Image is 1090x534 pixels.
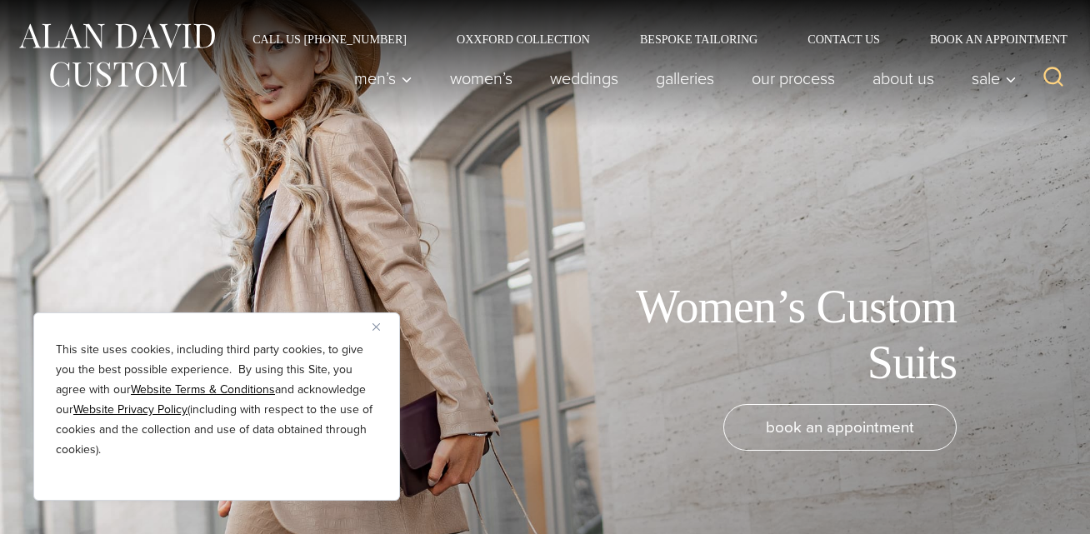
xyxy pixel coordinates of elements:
a: About Us [854,62,953,95]
button: Close [372,317,392,337]
a: Call Us [PHONE_NUMBER] [227,33,432,45]
img: Alan David Custom [17,18,217,92]
p: This site uses cookies, including third party cookies, to give you the best possible experience. ... [56,340,377,460]
a: Galleries [637,62,733,95]
a: Bespoke Tailoring [615,33,782,45]
nav: Secondary Navigation [227,33,1073,45]
a: weddings [532,62,637,95]
span: Men’s [354,70,412,87]
a: Website Terms & Conditions [131,381,275,398]
button: View Search Form [1033,58,1073,98]
img: Close [372,323,380,331]
a: book an appointment [723,404,957,451]
span: book an appointment [766,415,914,439]
a: Book an Appointment [905,33,1073,45]
a: Oxxford Collection [432,33,615,45]
a: Our Process [733,62,854,95]
nav: Primary Navigation [336,62,1026,95]
a: Contact Us [782,33,905,45]
a: Women’s [432,62,532,95]
a: Website Privacy Policy [73,401,187,418]
h1: Women’s Custom Suits [582,279,957,391]
span: Sale [972,70,1017,87]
